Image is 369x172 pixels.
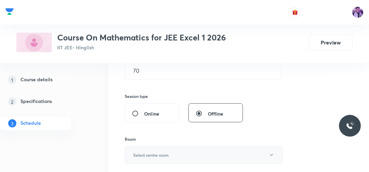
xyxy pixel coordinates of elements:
[8,98,16,106] p: 2
[8,76,16,84] p: 1
[292,9,298,15] img: avatar
[125,93,148,99] h6: Session type
[8,119,16,127] p: 3
[5,6,14,17] img: Company Logo
[125,62,281,79] input: 70
[20,119,41,127] h5: Schedule
[5,6,14,18] a: Company Logo
[144,110,159,117] span: Online
[309,34,353,51] button: Preview
[16,33,52,52] img: FE4E2C64-7767-4BB5-8C04-EA9F3D084A38_plus.png
[346,122,354,130] img: ttu
[57,33,226,42] h3: Course On Mathematics for JEE Excel 1 2026
[125,136,136,142] h6: Room
[20,76,52,84] h5: Course details
[208,110,224,117] span: Offline
[125,146,283,164] button: Select centre room
[20,98,52,106] h5: Specifications
[352,6,364,18] img: preeti Tripathi
[290,7,301,18] button: avatar
[57,44,226,51] p: IIT JEE • Hinglish
[133,152,169,158] h6: Select centre room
